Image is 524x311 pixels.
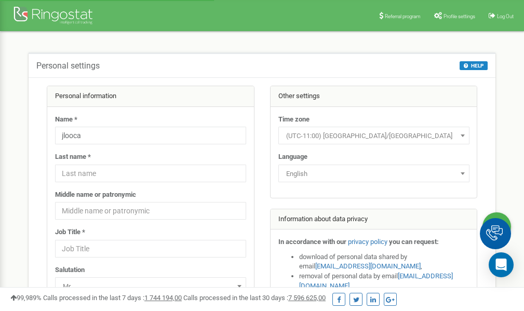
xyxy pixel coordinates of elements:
[55,115,77,125] label: Name *
[55,202,246,220] input: Middle name or patronymic
[278,127,469,144] span: (UTC-11:00) Pacific/Midway
[55,127,246,144] input: Name
[271,209,477,230] div: Information about data privacy
[10,294,42,302] span: 99,989%
[55,240,246,258] input: Job Title
[183,294,326,302] span: Calls processed in the last 30 days :
[385,13,421,19] span: Referral program
[278,238,346,246] strong: In accordance with our
[55,227,85,237] label: Job Title *
[271,86,477,107] div: Other settings
[282,129,466,143] span: (UTC-11:00) Pacific/Midway
[489,252,514,277] div: Open Intercom Messenger
[55,265,85,275] label: Salutation
[299,252,469,272] li: download of personal data shared by email ,
[47,86,254,107] div: Personal information
[36,61,100,71] h5: Personal settings
[55,277,246,295] span: Mr.
[59,279,243,294] span: Mr.
[497,13,514,19] span: Log Out
[144,294,182,302] u: 1 744 194,00
[55,152,91,162] label: Last name *
[55,165,246,182] input: Last name
[278,165,469,182] span: English
[315,262,421,270] a: [EMAIL_ADDRESS][DOMAIN_NAME]
[55,190,136,200] label: Middle name or patronymic
[282,167,466,181] span: English
[43,294,182,302] span: Calls processed in the last 7 days :
[299,272,469,291] li: removal of personal data by email ,
[348,238,387,246] a: privacy policy
[278,115,310,125] label: Time zone
[460,61,488,70] button: HELP
[278,152,307,162] label: Language
[288,294,326,302] u: 7 596 625,00
[389,238,439,246] strong: you can request:
[444,13,475,19] span: Profile settings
